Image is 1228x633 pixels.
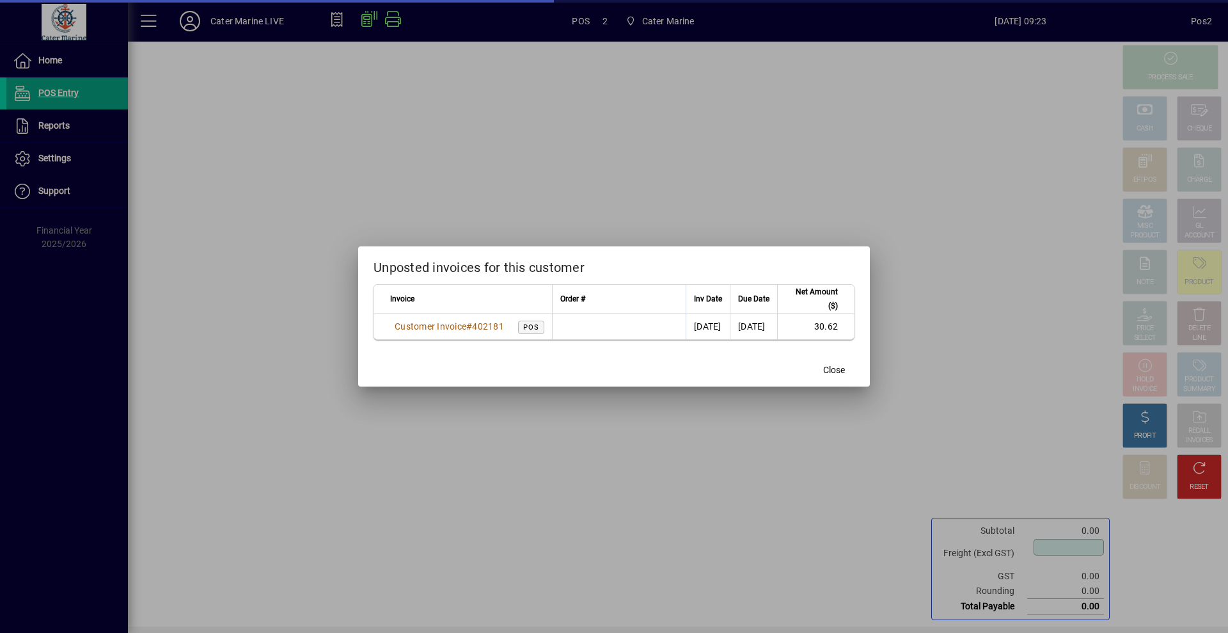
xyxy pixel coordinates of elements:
[823,364,845,377] span: Close
[694,292,722,306] span: Inv Date
[777,314,854,339] td: 30.62
[466,321,472,332] span: #
[358,246,870,284] h2: Unposted invoices for this customer
[785,285,838,313] span: Net Amount ($)
[523,323,539,332] span: POS
[730,314,777,339] td: [DATE]
[390,319,508,333] a: Customer Invoice#402181
[390,292,414,306] span: Invoice
[814,358,854,381] button: Close
[738,292,769,306] span: Due Date
[686,314,730,339] td: [DATE]
[395,321,466,332] span: Customer Invoice
[472,321,504,332] span: 402181
[560,292,585,306] span: Order #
